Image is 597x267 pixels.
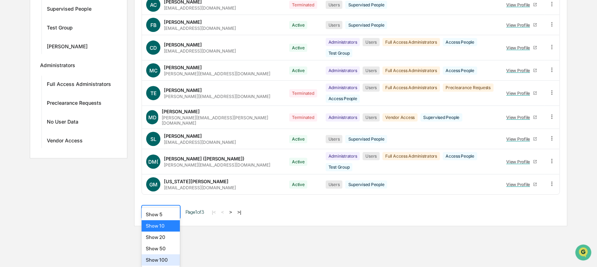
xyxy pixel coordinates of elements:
[363,83,380,92] div: Users
[289,158,308,166] div: Active
[289,89,317,97] div: Terminated
[7,54,20,67] img: 1746055101610-c473b297-6a78-478c-a979-82029cc54cd1
[289,44,308,52] div: Active
[162,115,281,126] div: [PERSON_NAME][EMAIL_ADDRESS][PERSON_NAME][DOMAIN_NAME]
[289,180,308,189] div: Active
[345,180,387,189] div: Supervised People
[503,133,540,145] a: View Profile
[382,113,418,121] div: Vendor Access
[382,66,440,75] div: Full Access Administrators
[289,21,308,29] div: Active
[149,181,157,187] span: GM
[164,133,202,139] div: [PERSON_NAME]
[326,49,353,57] div: Test Group
[162,109,200,114] div: [PERSON_NAME]
[59,97,61,102] span: •
[164,162,270,168] div: [PERSON_NAME][EMAIL_ADDRESS][DOMAIN_NAME]
[345,21,387,29] div: Supervised People
[32,61,98,67] div: We're available if you need us!
[142,254,180,266] div: Show 100
[4,123,49,136] a: 🖐️Preclearance
[164,156,244,162] div: [PERSON_NAME] ([PERSON_NAME])
[150,2,157,8] span: AC
[110,77,129,86] button: See all
[14,126,46,133] span: Preclearance
[164,185,236,190] div: [EMAIL_ADDRESS][DOMAIN_NAME]
[363,113,380,121] div: Users
[326,1,343,9] div: Users
[47,100,101,108] div: Preclearance Requests
[164,48,236,54] div: [EMAIL_ADDRESS][DOMAIN_NAME]
[443,83,493,92] div: Preclearance Requests
[7,140,13,146] div: 🔎
[235,209,243,215] button: >|
[164,94,270,99] div: [PERSON_NAME][EMAIL_ADDRESS][DOMAIN_NAME]
[326,94,360,103] div: Access People
[164,26,236,31] div: [EMAIL_ADDRESS][DOMAIN_NAME]
[227,209,234,215] button: >
[164,42,202,48] div: [PERSON_NAME]
[150,136,156,142] span: SL
[164,140,236,145] div: [EMAIL_ADDRESS][DOMAIN_NAME]
[47,137,83,146] div: Vendor Access
[22,97,57,102] span: [PERSON_NAME]
[289,1,317,9] div: Terminated
[50,157,86,162] a: Powered byPylon
[326,83,360,92] div: Administrators
[506,22,533,28] div: View Profile
[150,45,157,51] span: CD
[14,97,20,103] img: 1746055101610-c473b297-6a78-478c-a979-82029cc54cd1
[148,114,156,120] span: MD
[506,2,533,7] div: View Profile
[503,42,540,53] a: View Profile
[7,15,129,26] p: How can we help?
[506,115,533,120] div: View Profile
[503,20,540,31] a: View Profile
[47,6,92,14] div: Supervised People
[506,159,533,164] div: View Profile
[443,152,477,160] div: Access People
[150,22,156,28] span: FB
[382,152,440,160] div: Full Access Administrators
[142,220,180,231] div: Show 10
[503,179,540,190] a: View Profile
[47,119,78,127] div: No User Data
[506,68,533,73] div: View Profile
[142,209,180,220] div: Show 5
[289,135,308,143] div: Active
[326,180,343,189] div: Users
[51,127,57,132] div: 🗄️
[164,179,228,184] div: [US_STATE][PERSON_NAME]
[326,21,343,29] div: Users
[382,83,440,92] div: Full Access Administrators
[443,66,477,75] div: Access People
[503,112,540,123] a: View Profile
[59,126,88,133] span: Attestations
[149,67,157,73] span: MC
[32,54,116,61] div: Start new chat
[443,38,477,46] div: Access People
[345,135,387,143] div: Supervised People
[148,159,158,165] span: DM(
[289,66,308,75] div: Active
[506,182,533,187] div: View Profile
[7,127,13,132] div: 🖐️
[4,137,48,149] a: 🔎Data Lookup
[15,54,28,67] img: 8933085812038_c878075ebb4cc5468115_72.jpg
[503,156,540,167] a: View Profile
[142,243,180,254] div: Show 50
[326,38,360,46] div: Administrators
[363,38,380,46] div: Users
[506,136,533,142] div: View Profile
[503,65,540,76] a: View Profile
[345,1,387,9] div: Supervised People
[63,97,77,102] span: [DATE]
[47,81,111,89] div: Full Access Administrators
[326,113,360,121] div: Administrators
[506,45,533,50] div: View Profile
[14,140,45,147] span: Data Lookup
[164,71,270,76] div: [PERSON_NAME][EMAIL_ADDRESS][DOMAIN_NAME]
[7,79,48,85] div: Past conversations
